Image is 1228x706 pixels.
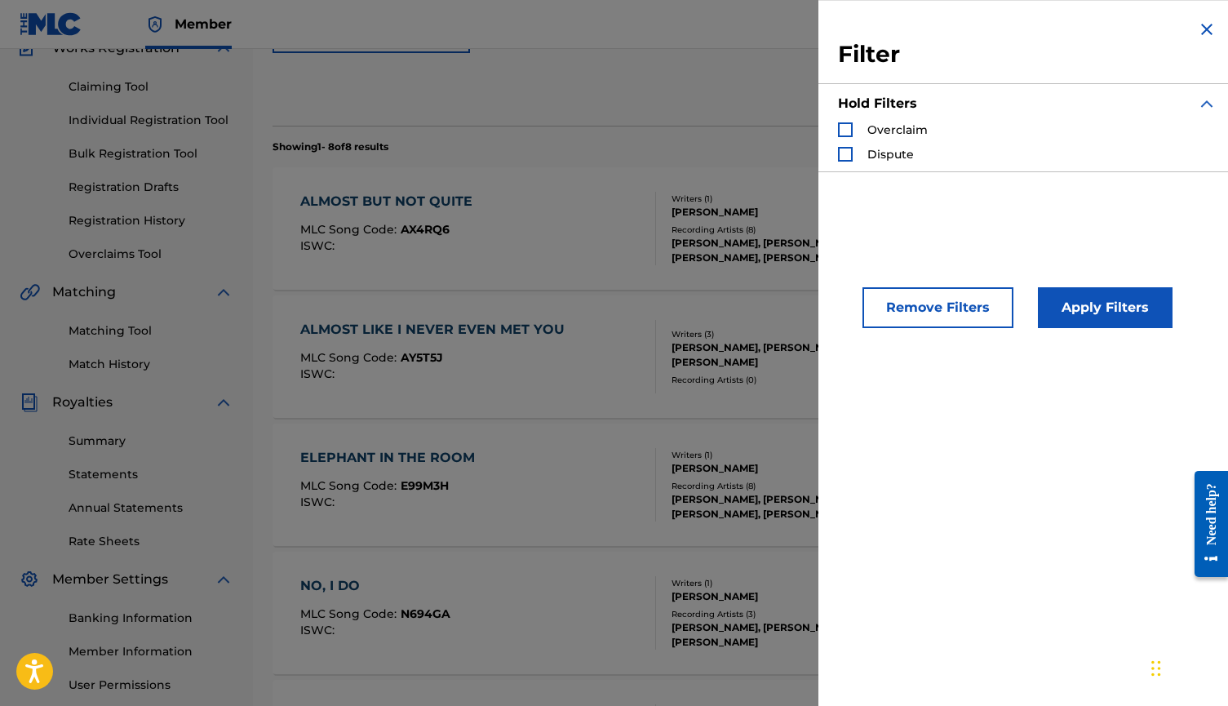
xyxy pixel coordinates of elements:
[300,495,339,509] span: ISWC :
[69,112,233,129] a: Individual Registration Tool
[20,282,40,302] img: Matching
[20,393,39,412] img: Royalties
[273,424,1208,546] a: ELEPHANT IN THE ROOMMLC Song Code:E99M3HISWC:Writers (1)[PERSON_NAME]Recording Artists (8)[PERSON...
[1038,287,1173,328] button: Apply Filters
[867,147,914,162] span: Dispute
[672,492,878,522] div: [PERSON_NAME], [PERSON_NAME], [PERSON_NAME], [PERSON_NAME], [PERSON_NAME]
[214,570,233,589] img: expand
[69,145,233,162] a: Bulk Registration Tool
[214,393,233,412] img: expand
[672,340,878,370] div: [PERSON_NAME], [PERSON_NAME], [PERSON_NAME]
[20,12,82,36] img: MLC Logo
[69,677,233,694] a: User Permissions
[273,295,1208,418] a: ALMOST LIKE I NEVER EVEN MET YOUMLC Song Code:AY5T5JISWC:Writers (3)[PERSON_NAME], [PERSON_NAME],...
[300,448,483,468] div: ELEPHANT IN THE ROOM
[69,610,233,627] a: Banking Information
[52,393,113,412] span: Royalties
[1182,457,1228,592] iframe: Resource Center
[300,238,339,253] span: ISWC :
[1151,644,1161,693] div: Drag
[838,40,1217,69] h3: Filter
[672,480,878,492] div: Recording Artists ( 8 )
[1197,20,1217,39] img: close
[175,15,232,33] span: Member
[300,320,573,340] div: ALMOST LIKE I NEVER EVEN MET YOU
[672,236,878,265] div: [PERSON_NAME], [PERSON_NAME], [PERSON_NAME], [PERSON_NAME], [PERSON_NAME]
[838,95,917,111] strong: Hold Filters
[672,328,878,340] div: Writers ( 3 )
[401,478,449,493] span: E99M3H
[300,623,339,637] span: ISWC :
[52,282,116,302] span: Matching
[69,246,233,263] a: Overclaims Tool
[273,140,388,154] p: Showing 1 - 8 of 8 results
[52,570,168,589] span: Member Settings
[69,179,233,196] a: Registration Drafts
[672,193,878,205] div: Writers ( 1 )
[273,167,1208,290] a: ALMOST BUT NOT QUITEMLC Song Code:AX4RQ6ISWC:Writers (1)[PERSON_NAME]Recording Artists (8)[PERSON...
[401,606,450,621] span: N694GA
[300,222,401,237] span: MLC Song Code :
[300,478,401,493] span: MLC Song Code :
[1197,94,1217,113] img: expand
[273,4,1208,126] form: Search Form
[672,224,878,236] div: Recording Artists ( 8 )
[69,433,233,450] a: Summary
[401,222,450,237] span: AX4RQ6
[69,322,233,340] a: Matching Tool
[20,570,39,589] img: Member Settings
[300,366,339,381] span: ISWC :
[672,577,878,589] div: Writers ( 1 )
[300,350,401,365] span: MLC Song Code :
[672,620,878,650] div: [PERSON_NAME], [PERSON_NAME], [PERSON_NAME]
[401,350,443,365] span: AY5T5J
[69,356,233,373] a: Match History
[867,122,928,137] span: Overclaim
[69,212,233,229] a: Registration History
[273,552,1208,674] a: NO, I DOMLC Song Code:N694GAISWC:Writers (1)[PERSON_NAME]Recording Artists (3)[PERSON_NAME], [PER...
[145,15,165,34] img: Top Rightsholder
[300,606,401,621] span: MLC Song Code :
[69,533,233,550] a: Rate Sheets
[69,78,233,95] a: Claiming Tool
[1146,628,1228,706] iframe: Chat Widget
[672,461,878,476] div: [PERSON_NAME]
[672,374,878,386] div: Recording Artists ( 0 )
[672,608,878,620] div: Recording Artists ( 3 )
[672,589,878,604] div: [PERSON_NAME]
[672,449,878,461] div: Writers ( 1 )
[862,287,1013,328] button: Remove Filters
[300,192,481,211] div: ALMOST BUT NOT QUITE
[300,576,450,596] div: NO, I DO
[672,205,878,220] div: [PERSON_NAME]
[69,466,233,483] a: Statements
[214,282,233,302] img: expand
[69,643,233,660] a: Member Information
[69,500,233,517] a: Annual Statements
